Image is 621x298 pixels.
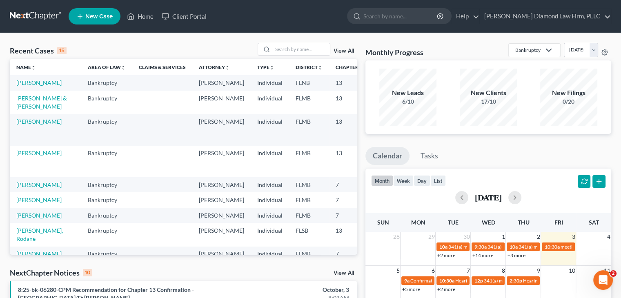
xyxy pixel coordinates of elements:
td: Bankruptcy [81,192,132,207]
a: Help [452,9,479,24]
span: New Case [85,13,113,20]
td: Bankruptcy [81,75,132,90]
span: 2 [536,232,541,242]
td: Individual [251,208,289,223]
span: 2:30p [509,278,522,284]
div: Recent Cases [10,46,67,56]
td: 13 [329,114,370,145]
td: FLMB [289,91,329,114]
a: +5 more [402,286,420,292]
a: Client Portal [158,9,211,24]
td: [PERSON_NAME] [192,114,251,145]
a: [PERSON_NAME], Rodane [16,227,63,242]
a: +2 more [437,252,455,258]
i: unfold_more [121,65,126,70]
div: New Filings [540,88,597,98]
div: October, 3 [244,286,349,294]
div: New Leads [379,88,436,98]
span: 7 [465,266,470,276]
td: Bankruptcy [81,146,132,177]
td: [PERSON_NAME] [192,208,251,223]
button: week [393,175,414,186]
div: 15 [57,47,67,54]
td: 7 [329,208,370,223]
td: 7 [329,192,370,207]
span: 341(a) meeting for [PERSON_NAME] [487,244,566,250]
td: Individual [251,177,289,192]
span: 9 [536,266,541,276]
span: Tue [448,219,459,226]
span: 341(a) meeting for [PERSON_NAME] [518,244,597,250]
div: NextChapter Notices [10,268,92,278]
td: FLMB [289,247,329,278]
a: [PERSON_NAME] [16,79,62,86]
span: 9:30a [474,244,486,250]
a: [PERSON_NAME] [16,196,62,203]
td: FLNB [289,75,329,90]
a: [PERSON_NAME] [16,250,62,257]
div: 17/10 [460,98,517,106]
span: Sat [588,219,599,226]
a: Attorneyunfold_more [199,64,230,70]
td: Bankruptcy [81,177,132,192]
a: +2 more [437,286,455,292]
span: 10a [509,244,517,250]
span: Thu [517,219,529,226]
i: unfold_more [225,65,230,70]
td: FLSB [289,223,329,246]
td: [PERSON_NAME] [192,146,251,177]
button: day [414,175,430,186]
a: Typeunfold_more [257,64,274,70]
h3: Monthly Progress [365,47,423,57]
td: Individual [251,114,289,145]
a: Home [123,9,158,24]
td: FLMB [289,177,329,192]
span: 10:30a [544,244,559,250]
td: [PERSON_NAME] [192,223,251,246]
td: Individual [251,91,289,114]
td: Bankruptcy [81,208,132,223]
a: [PERSON_NAME] [16,181,62,188]
a: Nameunfold_more [16,64,36,70]
span: Hearing for [PERSON_NAME] & [PERSON_NAME] [455,278,562,284]
a: Tasks [413,147,445,165]
a: +3 more [507,252,525,258]
div: 6/10 [379,98,436,106]
input: Search by name... [363,9,438,24]
span: 28 [392,232,400,242]
span: 5 [395,266,400,276]
td: Bankruptcy [81,91,132,114]
a: +14 more [472,252,493,258]
div: Bankruptcy [515,47,541,53]
span: 29 [427,232,435,242]
span: 10 [568,266,576,276]
th: Claims & Services [132,59,192,75]
span: Sun [377,219,389,226]
span: Fri [554,219,563,226]
td: Individual [251,223,289,246]
div: 10 [83,269,92,276]
td: FLMB [289,146,329,177]
input: Search by name... [273,43,330,55]
span: 6 [430,266,435,276]
td: 7 [329,247,370,278]
button: list [430,175,446,186]
td: 13 [329,91,370,114]
td: Individual [251,247,289,278]
h2: [DATE] [475,193,502,202]
td: [PERSON_NAME] [192,91,251,114]
a: [PERSON_NAME] [16,212,62,219]
span: 341(a) meeting for [PERSON_NAME] [448,244,527,250]
div: New Clients [460,88,517,98]
i: unfold_more [318,65,323,70]
td: 7 [329,177,370,192]
a: Districtunfold_more [296,64,323,70]
button: month [371,175,393,186]
a: View All [334,48,354,54]
i: unfold_more [31,65,36,70]
td: Individual [251,146,289,177]
a: [PERSON_NAME] Diamond Law Firm, PLLC [480,9,611,24]
a: Area of Lawunfold_more [88,64,126,70]
td: 13 [329,223,370,246]
td: [PERSON_NAME] [192,75,251,90]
